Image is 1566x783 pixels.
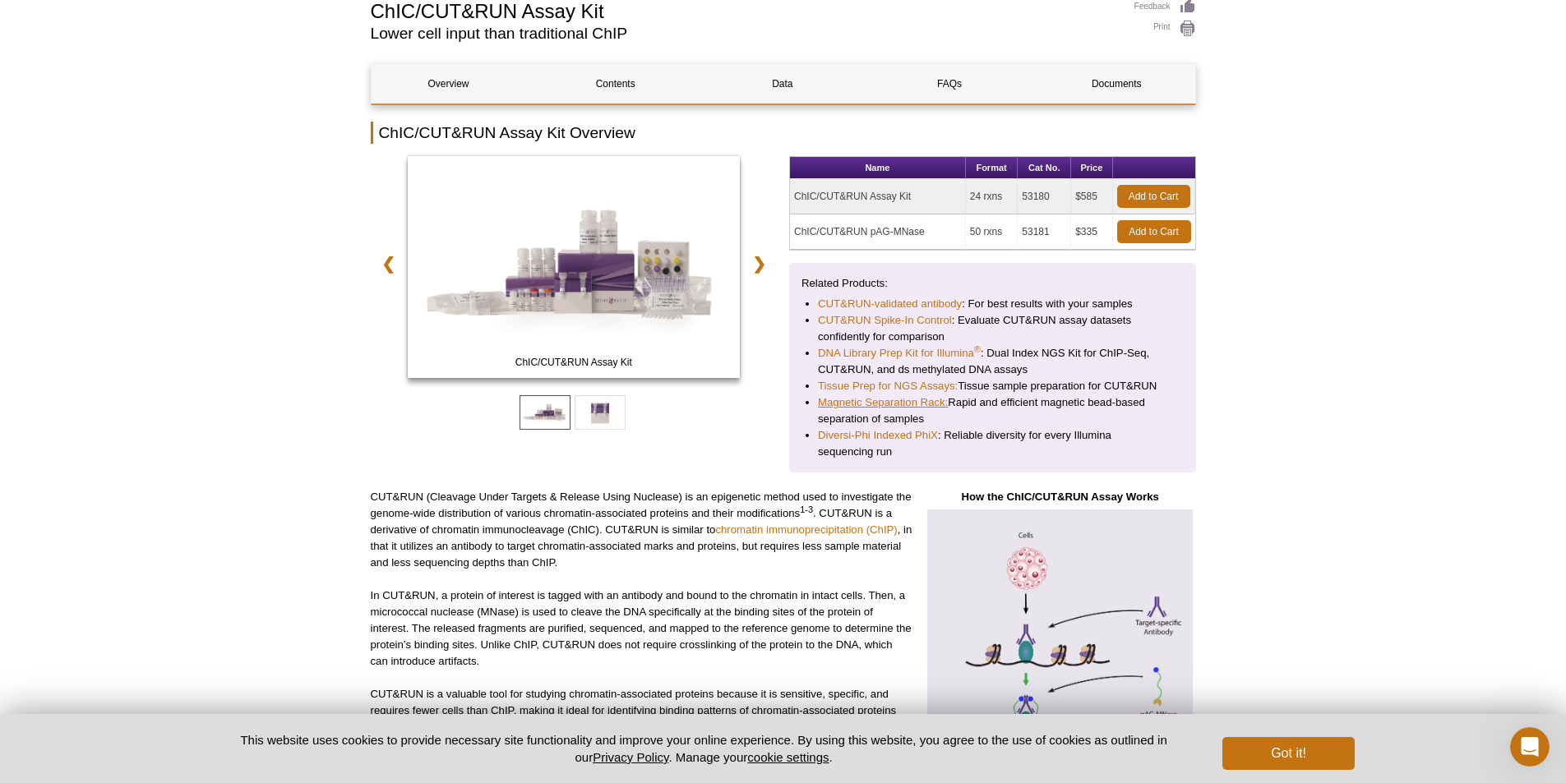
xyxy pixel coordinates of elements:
h2: ChIC/CUT&RUN Assay Kit Overview [371,122,1196,144]
th: Cat No. [1018,157,1071,179]
a: CUT&RUN Spike-In Control [818,312,952,329]
sup: ® [974,344,981,354]
a: Diversi-Phi Indexed PhiX [818,427,938,444]
p: CUT&RUN (Cleavage Under Targets & Release Using Nuclease) is an epigenetic method used to investi... [371,489,912,571]
a: ChIC/CUT&RUN Assay Kit [408,156,741,383]
a: chromatin immunoprecipitation (ChIP) [715,523,897,536]
td: 24 rxns [966,179,1018,214]
a: DNA Library Prep Kit for Illumina® [818,345,981,362]
td: 53181 [1018,214,1071,250]
a: ❮ [371,245,406,283]
h2: Lower cell input than traditional ChIP [371,26,1118,41]
li: : For best results with your samples [818,296,1167,312]
a: Overview [372,64,526,104]
button: Got it! [1222,737,1354,770]
a: Print [1134,20,1196,38]
a: Documents [1039,64,1194,104]
a: Contents [538,64,693,104]
a: Magnetic Separation Rack: [818,394,948,411]
a: FAQs [872,64,1027,104]
a: CUT&RUN-validated antibody [818,296,962,312]
sup: 1-3 [800,504,813,514]
td: 53180 [1018,179,1071,214]
p: Related Products: [801,275,1184,292]
strong: How the ChIC/CUT&RUN Assay Works [961,491,1158,503]
a: Privacy Policy [593,750,668,764]
li: Tissue sample preparation for CUT&RUN [818,378,1167,394]
a: Add to Cart [1117,220,1191,243]
iframe: Intercom live chat [1510,727,1550,767]
a: Data [705,64,860,104]
li: Rapid and efficient magnetic bead-based separation of samples [818,394,1167,427]
a: ❯ [741,245,777,283]
td: ChIC/CUT&RUN Assay Kit [790,179,966,214]
td: $335 [1071,214,1112,250]
td: $585 [1071,179,1112,214]
td: 50 rxns [966,214,1018,250]
a: Tissue Prep for NGS Assays: [818,378,958,394]
th: Price [1071,157,1112,179]
img: ChIC/CUT&RUN Assay Kit [408,156,741,378]
li: : Reliable diversity for every Illumina sequencing run [818,427,1167,460]
a: Add to Cart [1117,185,1190,208]
th: Name [790,157,966,179]
span: ChIC/CUT&RUN Assay Kit [411,354,737,371]
button: cookie settings [747,750,829,764]
th: Format [966,157,1018,179]
li: : Dual Index NGS Kit for ChIP-Seq, CUT&RUN, and ds methylated DNA assays [818,345,1167,378]
li: : Evaluate CUT&RUN assay datasets confidently for comparison [818,312,1167,345]
p: In CUT&RUN, a protein of interest is tagged with an antibody and bound to the chromatin in intact... [371,587,912,670]
td: ChIC/CUT&RUN pAG-MNase [790,214,966,250]
p: This website uses cookies to provide necessary site functionality and improve your online experie... [212,731,1196,766]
